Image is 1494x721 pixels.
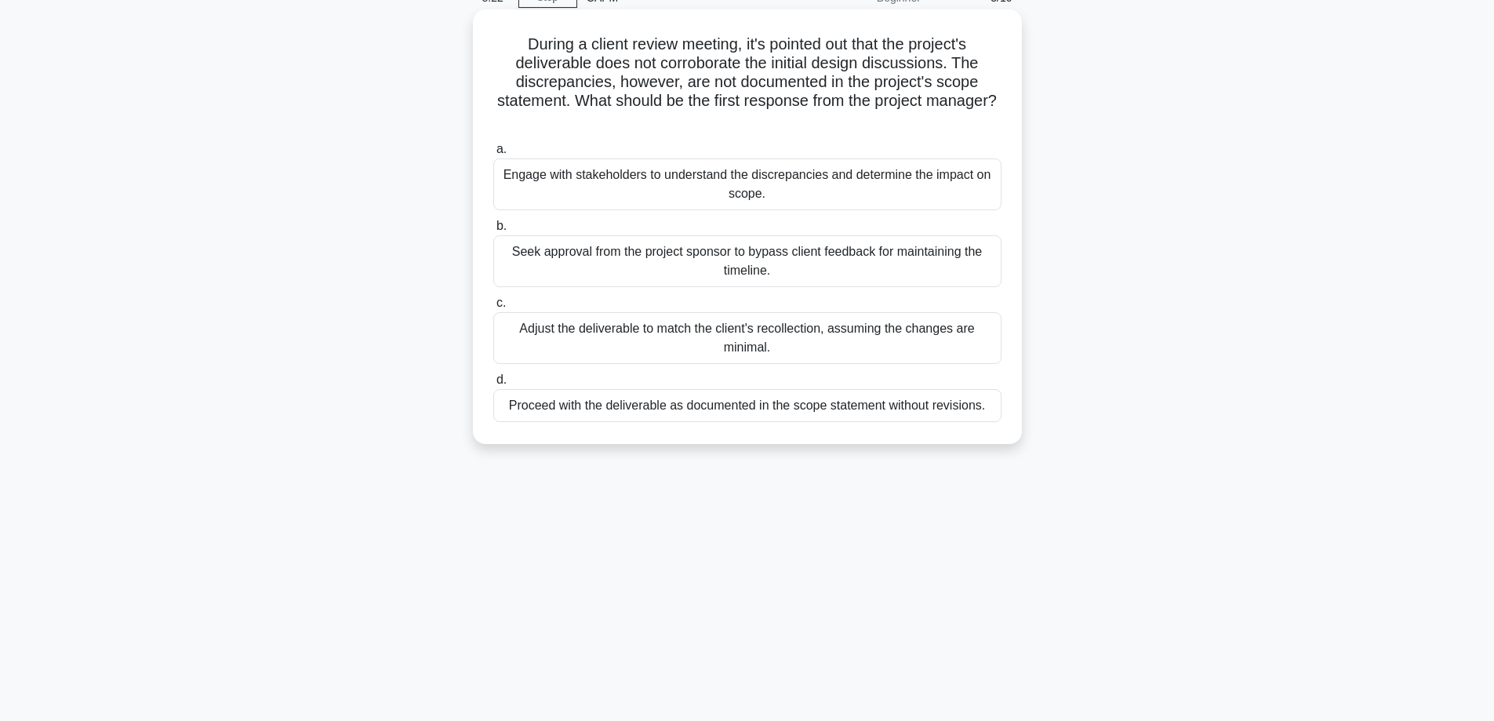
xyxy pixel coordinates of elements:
span: a. [496,142,507,155]
span: d. [496,373,507,386]
div: Adjust the deliverable to match the client's recollection, assuming the changes are minimal. [493,312,1001,364]
span: c. [496,296,506,309]
div: Seek approval from the project sponsor to bypass client feedback for maintaining the timeline. [493,235,1001,287]
div: Proceed with the deliverable as documented in the scope statement without revisions. [493,389,1001,422]
h5: During a client review meeting, it's pointed out that the project's deliverable does not corrobor... [492,35,1003,130]
span: b. [496,219,507,232]
div: Engage with stakeholders to understand the discrepancies and determine the impact on scope. [493,158,1001,210]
